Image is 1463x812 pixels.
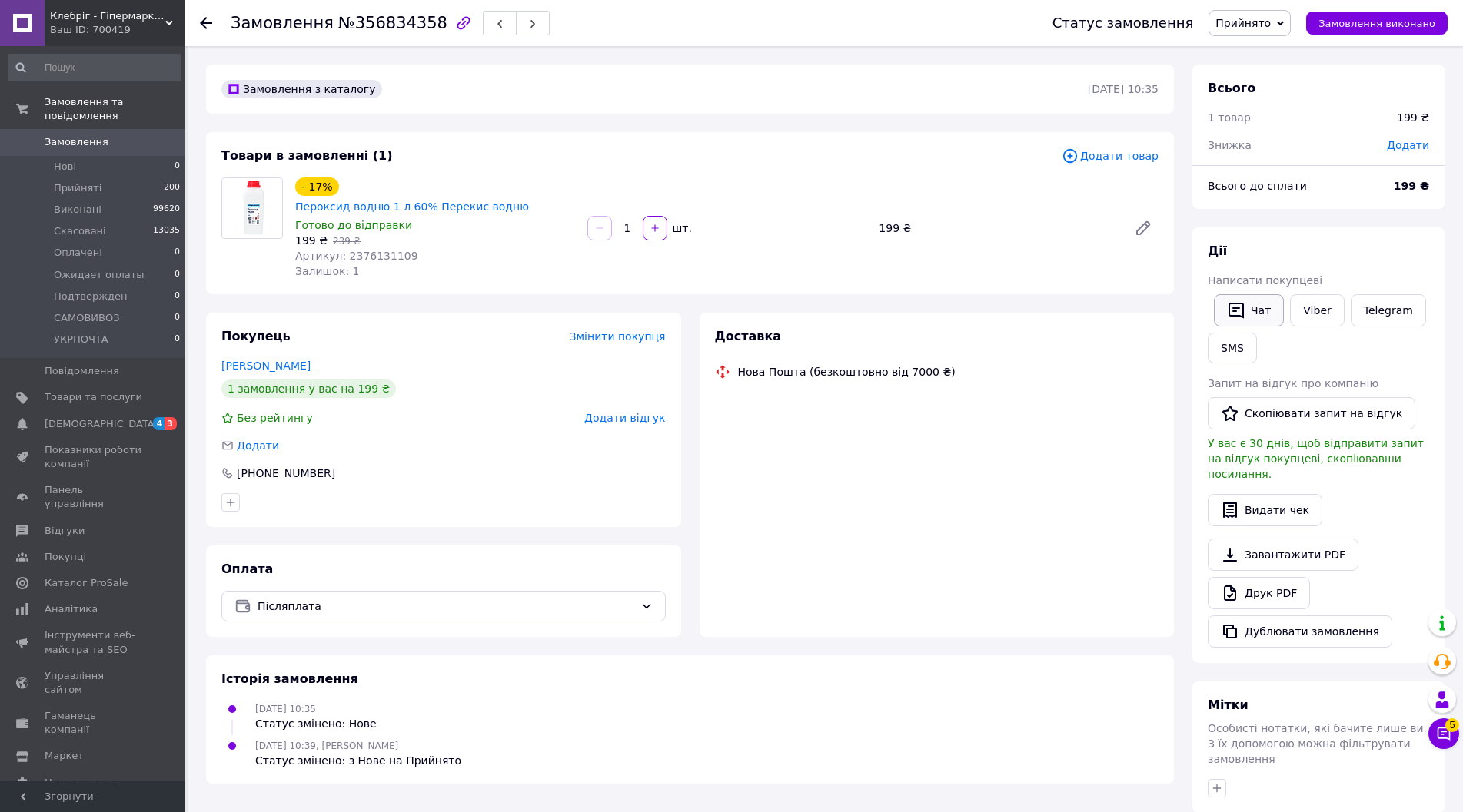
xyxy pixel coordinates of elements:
button: Чат з покупцем5 [1428,718,1459,749]
div: Повернутися назад [200,15,212,31]
a: Пероксид водню 1 л 60% Перекис водню [295,201,529,213]
span: Написати покупцеві [1208,274,1322,287]
span: 5 [1445,718,1459,732]
span: Залишок: 1 [295,265,360,277]
span: [DATE] 10:39, [PERSON_NAME] [255,741,398,751]
time: [DATE] 10:35 [1088,83,1159,95]
div: 199 ₴ [1397,110,1429,125]
span: 0 [175,290,180,303]
span: 0 [175,160,180,174]
span: Додати [237,439,279,452]
button: Скопіювати запит на відгук [1208,397,1415,429]
span: Управління сайтом [45,669,142,697]
span: Дії [1208,244,1227,258]
button: Видати чек [1208,494,1322,526]
span: 0 [175,268,180,282]
div: Статус змінено: Нове [255,716,377,731]
span: Знижка [1208,139,1252,151]
span: Змінити покупця [570,330,666,343]
span: Скасовані [54,224,106,238]
span: 0 [175,246,180,260]
span: Ожидает оплаты [54,268,145,282]
span: Замовлення та повідомлення [45,95,185,123]
b: 199 ₴ [1394,180,1429,192]
div: 199 ₴ [873,217,1122,239]
span: Післяплата [258,598,634,615]
span: Налаштування [45,776,123,790]
span: Каталог ProSale [45,576,128,590]
span: Історія замовлення [221,671,358,686]
span: Показники роботи компанії [45,443,142,471]
span: Маркет [45,749,84,763]
div: Статус змінено: з Нове на Прийнято [255,753,461,768]
span: Товари та послуги [45,390,142,404]
span: Виконані [54,203,101,217]
span: Гаманець компанії [45,709,142,737]
span: Запит на відгук про компанію [1208,377,1378,389]
span: Всього до сплати [1208,180,1307,192]
a: [PERSON_NAME] [221,360,311,372]
span: У вас є 30 днів, щоб відправити запит на відгук покупцеві, скопіювавши посилання. [1208,437,1424,480]
span: Мітки [1208,698,1249,712]
button: Чат [1214,294,1284,326]
span: Товари в замовленні (1) [221,148,393,163]
div: 1 замовлення у вас на 199 ₴ [221,379,396,398]
span: [DATE] 10:35 [255,704,316,714]
span: 239 ₴ [333,236,361,247]
div: Ваш ID: 700419 [50,23,185,37]
a: Редагувати [1128,213,1159,244]
span: Оплачені [54,246,102,260]
img: Пероксид водню 1 л 60% Перекис водню [222,178,282,238]
a: Telegram [1351,294,1426,326]
span: 199 ₴ [295,234,328,247]
span: Без рейтингу [237,412,313,424]
a: Друк PDF [1208,577,1310,609]
span: №356834358 [338,14,447,32]
button: Дублювати замовлення [1208,615,1392,648]
div: шт. [669,220,693,236]
span: Оплата [221,562,273,576]
span: Артикул: 2376131109 [295,250,418,262]
span: Додати [1387,139,1429,151]
div: - 17% [295,177,339,196]
span: Покупець [221,329,291,343]
span: Повідомлення [45,364,119,378]
span: Прийнято [1215,17,1271,29]
span: Додати товар [1062,147,1159,164]
div: Нова Пошта (безкоштовно від 7000 ₴) [734,364,959,379]
span: 3 [165,417,177,430]
div: [PHONE_NUMBER] [235,466,337,481]
span: 99620 [153,203,180,217]
a: Viber [1290,294,1344,326]
span: Аналітика [45,602,98,616]
button: SMS [1208,333,1257,363]
span: Особисті нотатки, які бачите лише ви. З їх допомогою можна фільтрувати замовлення [1208,722,1427,765]
span: Подтвержден [54,290,127,303]
span: Панель управління [45,483,142,511]
span: 13035 [153,224,180,238]
span: 0 [175,333,180,346]
span: Прийняті [54,181,101,195]
input: Пошук [8,54,181,81]
span: 0 [175,311,180,325]
span: Інструменти веб-майстра та SEO [45,628,142,656]
span: САМОВИВОЗ [54,311,120,325]
span: Доставка [715,329,782,343]
a: Завантажити PDF [1208,539,1358,571]
span: Клебріг - Гіпермаркет хімічної продукції [50,9,165,23]
span: Покупці [45,550,86,564]
span: 4 [153,417,165,430]
span: Нові [54,160,76,174]
span: 1 товар [1208,111,1251,124]
span: Відгуки [45,524,85,538]
span: Готово до відправки [295,219,412,231]
span: Замовлення виконано [1318,18,1435,29]
div: Замовлення з каталогу [221,80,382,98]
div: Статус замовлення [1052,15,1194,31]
span: [DEMOGRAPHIC_DATA] [45,417,158,431]
span: Замовлення [45,135,108,149]
span: Замовлення [231,14,334,32]
span: Всього [1208,81,1255,95]
span: 200 [164,181,180,195]
span: УКРПОЧТА [54,333,108,346]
